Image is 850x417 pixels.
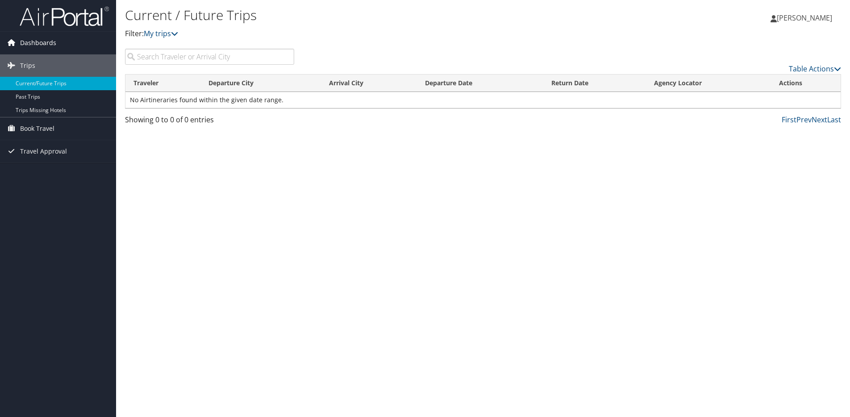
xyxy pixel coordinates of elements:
a: Table Actions [789,64,841,74]
div: Showing 0 to 0 of 0 entries [125,114,294,129]
th: Return Date: activate to sort column ascending [543,75,646,92]
th: Departure City: activate to sort column ascending [200,75,321,92]
a: My trips [144,29,178,38]
span: Dashboards [20,32,56,54]
a: Last [827,115,841,125]
img: airportal-logo.png [20,6,109,27]
a: First [782,115,796,125]
td: No Airtineraries found within the given date range. [125,92,841,108]
th: Arrival City: activate to sort column ascending [321,75,417,92]
h1: Current / Future Trips [125,6,602,25]
th: Actions [771,75,841,92]
a: Next [812,115,827,125]
span: Book Travel [20,117,54,140]
th: Agency Locator: activate to sort column ascending [646,75,771,92]
a: [PERSON_NAME] [771,4,841,31]
th: Departure Date: activate to sort column descending [417,75,543,92]
th: Traveler: activate to sort column ascending [125,75,200,92]
span: Travel Approval [20,140,67,163]
p: Filter: [125,28,602,40]
a: Prev [796,115,812,125]
span: [PERSON_NAME] [777,13,832,23]
span: Trips [20,54,35,77]
input: Search Traveler or Arrival City [125,49,294,65]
